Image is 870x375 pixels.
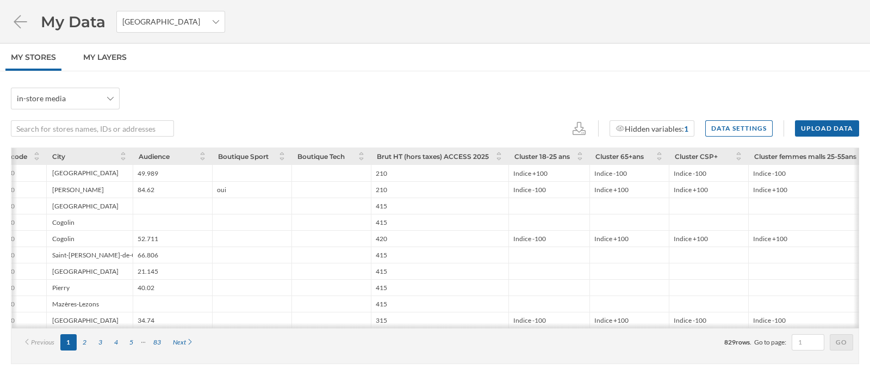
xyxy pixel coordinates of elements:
[41,11,105,32] span: My Data
[52,152,65,161] span: City
[724,338,736,346] span: 829
[754,337,786,347] span: Go to page:
[795,337,821,348] input: 1
[5,44,61,71] a: My Stores
[616,123,689,134] div: Hidden variables:
[52,202,119,210] div: [GEOGRAPHIC_DATA]
[52,169,119,177] div: [GEOGRAPHIC_DATA]
[52,251,160,259] div: Saint-[PERSON_NAME]-de-Gameville
[78,44,132,71] a: My Layers
[52,316,119,324] div: [GEOGRAPHIC_DATA]
[218,152,269,161] span: Boutique Sport
[675,152,718,161] span: Cluster CSP+
[736,338,750,346] span: rows
[684,124,688,133] strong: 1
[52,300,99,308] div: Mazères-Lezons
[52,267,119,275] div: [GEOGRAPHIC_DATA]
[750,338,751,346] span: .
[139,152,170,161] span: Audience
[17,8,70,17] span: Assistance
[52,284,70,292] div: Pierry
[754,152,856,161] span: Cluster femmes malls 25-55ans
[514,152,570,161] span: Cluster 18-25 ans
[595,152,644,161] span: Cluster 65+ans
[17,93,66,104] span: in-store media
[122,16,200,27] span: [GEOGRAPHIC_DATA]
[52,186,104,194] div: [PERSON_NAME]
[52,218,74,226] div: Cogolin
[377,152,489,161] span: Brut HT (hors taxes) ACCESS 2025
[52,235,74,243] div: Cogolin
[297,152,345,161] span: Boutique Tech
